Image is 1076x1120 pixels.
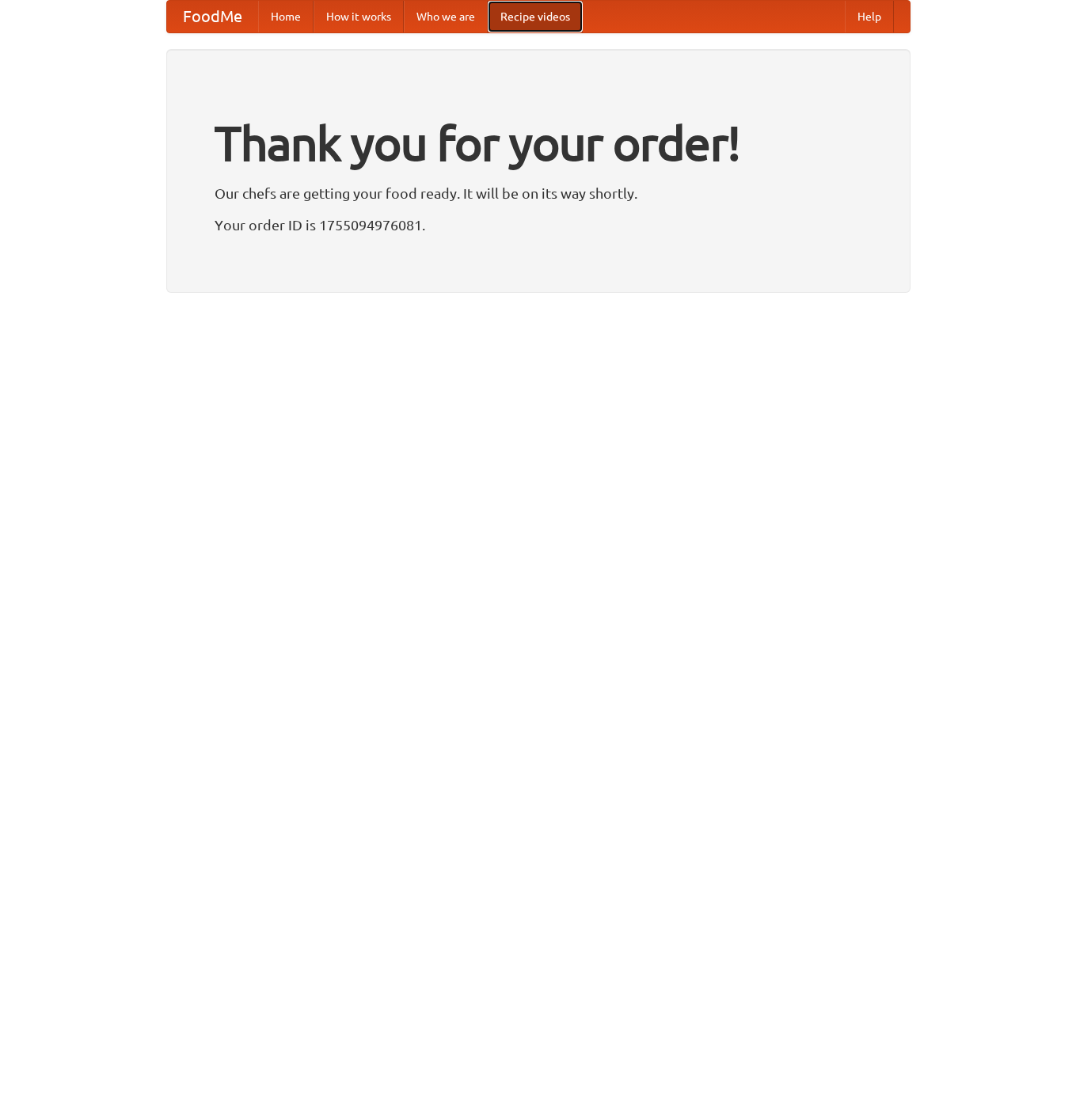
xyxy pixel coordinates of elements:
[488,1,583,32] a: Recipe videos
[845,1,894,32] a: Help
[215,181,862,205] p: Our chefs are getting your food ready. It will be on its way shortly.
[215,105,862,181] h1: Thank you for your order!
[215,213,862,237] p: Your order ID is 1755094976081.
[167,1,258,32] a: FoodMe
[314,1,404,32] a: How it works
[258,1,314,32] a: Home
[404,1,488,32] a: Who we are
